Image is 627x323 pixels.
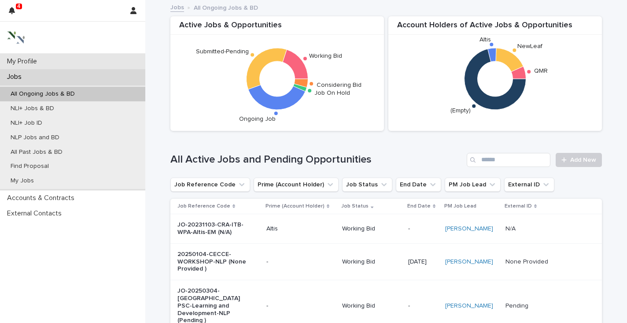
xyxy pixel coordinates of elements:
[177,221,251,236] p: JO-20231103-CRA-ITB-WPA-Altis-EM (N/A)
[445,302,493,310] a: [PERSON_NAME]
[396,178,441,192] button: End Date
[254,178,339,192] button: Prime (Account Holder)
[170,243,602,280] tr: 20250104-CECCE-WORKSHOP-NLP (None Provided )-Working Bid[DATE][PERSON_NAME] None ProvidedNone Pro...
[170,2,184,12] a: Jobs
[505,256,550,266] p: None Provided
[517,44,543,50] text: NewLeaf
[170,178,250,192] button: Job Reference Code
[4,90,82,98] p: All Ongoing Jobs & BD
[317,82,361,88] text: Considering Bid
[445,225,493,233] a: [PERSON_NAME]
[4,73,29,81] p: Jobs
[7,29,25,46] img: 3bAFpBnQQY6ys9Fa9hsD
[309,53,342,59] text: Working Bid
[408,225,438,233] p: -
[407,201,431,211] p: End Date
[341,201,369,211] p: Job Status
[4,134,66,141] p: NLP Jobs and BD
[342,225,401,233] p: Working Bid
[342,258,401,266] p: Working Bid
[266,302,336,310] p: -
[9,5,20,21] div: 4
[342,302,401,310] p: Working Bid
[445,178,501,192] button: PM Job Lead
[467,153,550,167] input: Search
[4,57,44,66] p: My Profile
[17,3,20,9] p: 4
[408,302,438,310] p: -
[4,209,69,218] p: External Contacts
[445,258,493,266] a: [PERSON_NAME]
[266,201,325,211] p: Prime (Account Holder)
[4,149,70,156] p: All Past Jobs & BD
[196,49,249,55] text: Submitted-Pending
[534,68,548,74] text: QMR
[266,258,336,266] p: -
[4,119,49,127] p: NLI+ Job ID
[170,214,602,244] tr: JO-20231103-CRA-ITB-WPA-Altis-EM (N/A)AltisWorking Bid-[PERSON_NAME] N/AN/A
[170,21,384,35] div: Active Jobs & Opportunities
[4,194,81,202] p: Accounts & Contracts
[408,258,438,266] p: [DATE]
[4,177,41,185] p: My Jobs
[504,178,554,192] button: External ID
[505,201,532,211] p: External ID
[170,153,463,166] h1: All Active Jobs and Pending Opportunities
[505,301,530,310] p: Pending
[314,90,350,96] text: Job On Hold
[342,178,392,192] button: Job Status
[388,21,602,35] div: Account Holders of Active Jobs & Opportunities
[4,163,56,170] p: Find Proposal
[505,223,517,233] p: N/A
[450,108,471,114] text: (Empty)
[4,105,61,112] p: NLI+ Jobs & BD
[239,116,276,122] text: Ongoing Job
[556,153,602,167] a: Add New
[177,201,230,211] p: Job Reference Code
[194,2,258,12] p: All Ongoing Jobs & BD
[177,251,251,273] p: 20250104-CECCE-WORKSHOP-NLP (None Provided )
[444,201,476,211] p: PM Job Lead
[570,157,596,163] span: Add New
[479,37,491,43] text: Altis
[266,225,336,233] p: Altis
